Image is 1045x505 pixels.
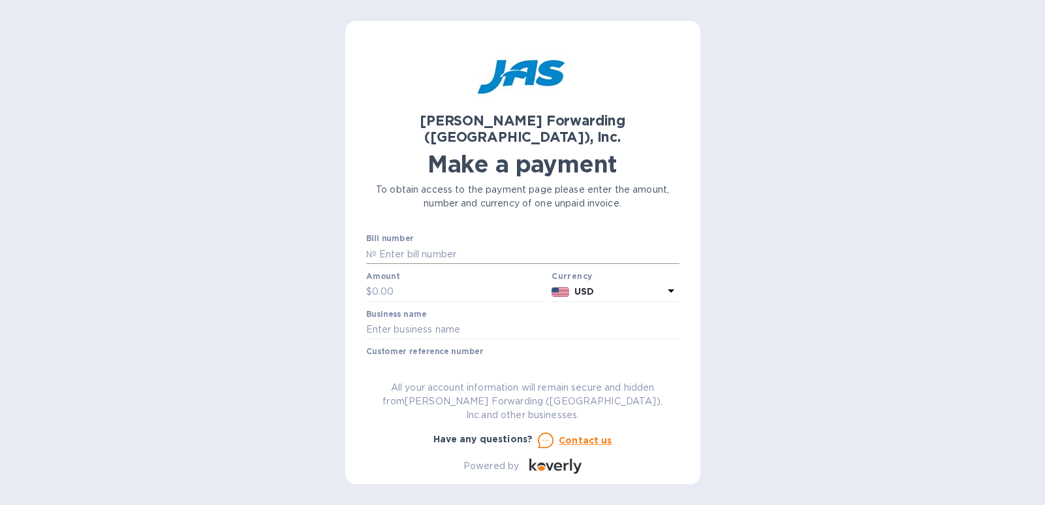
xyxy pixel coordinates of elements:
p: № [366,248,377,261]
b: [PERSON_NAME] Forwarding ([GEOGRAPHIC_DATA]), Inc. [420,112,625,145]
u: Contact us [559,435,612,446]
img: USD [552,287,569,297]
label: Business name [366,310,426,318]
input: Enter bill number [377,244,679,264]
p: To obtain access to the payment page please enter the amount, number and currency of one unpaid i... [366,183,679,210]
b: Have any questions? [433,434,533,444]
b: Currency [552,271,592,281]
h1: Make a payment [366,150,679,178]
p: Powered by [463,459,519,473]
input: 0.00 [372,282,547,302]
label: Bill number [366,235,413,243]
p: $ [366,285,372,299]
input: Enter business name [366,320,679,340]
p: All your account information will remain secure and hidden from [PERSON_NAME] Forwarding ([GEOGRA... [366,381,679,422]
label: Customer reference number [366,348,483,356]
b: USD [574,286,594,297]
label: Amount [366,272,399,280]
